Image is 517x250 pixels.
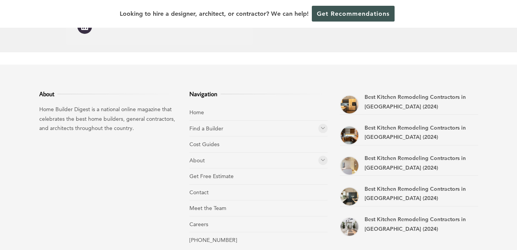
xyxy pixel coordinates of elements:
[189,109,204,116] a: Home
[189,89,328,98] h3: Navigation
[312,6,395,22] a: Get Recommendations
[189,205,226,212] a: Meet the Team
[340,156,359,175] a: Best Kitchen Remodeling Contractors in Madison (2024)
[340,187,359,206] a: Best Kitchen Remodeling Contractors in Henderson (2024)
[189,125,223,132] a: Find a Builder
[189,189,209,196] a: Contact
[365,185,466,202] a: Best Kitchen Remodeling Contractors in [GEOGRAPHIC_DATA] (2024)
[340,217,359,237] a: Best Kitchen Remodeling Contractors in Haywood (2024)
[189,157,205,164] a: About
[365,155,466,171] a: Best Kitchen Remodeling Contractors in [GEOGRAPHIC_DATA] (2024)
[365,93,466,110] a: Best Kitchen Remodeling Contractors in [GEOGRAPHIC_DATA] (2024)
[189,221,208,228] a: Careers
[189,173,234,180] a: Get Free Estimate
[365,124,466,141] a: Best Kitchen Remodeling Contractors in [GEOGRAPHIC_DATA] (2024)
[39,105,177,133] p: Home Builder Digest is a national online magazine that celebrates the best home builders, general...
[369,195,508,241] iframe: Drift Widget Chat Controller
[189,237,237,243] a: [PHONE_NUMBER]
[340,126,359,145] a: Best Kitchen Remodeling Contractors in Transylvania (2024)
[365,216,466,232] a: Best Kitchen Remodeling Contractors in [GEOGRAPHIC_DATA] (2024)
[39,89,177,98] h3: About
[189,141,219,148] a: Cost Guides
[340,95,359,114] a: Best Kitchen Remodeling Contractors in Black Mountain (2024)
